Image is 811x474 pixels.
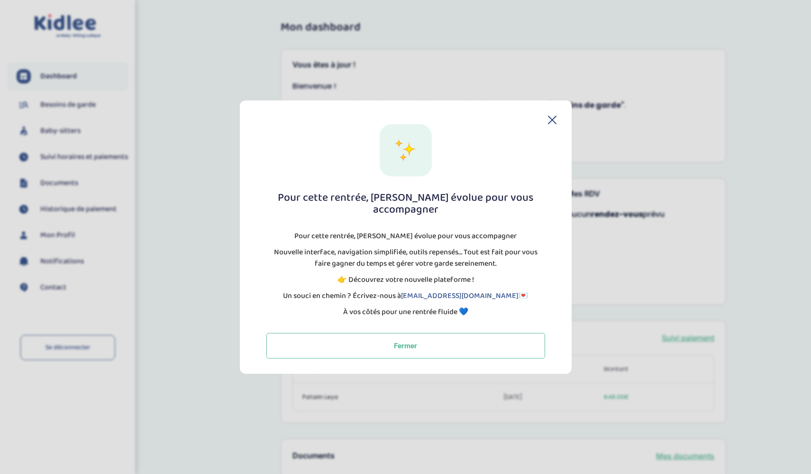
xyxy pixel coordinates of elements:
[343,307,468,318] p: À vos côtés pour une rentrée fluide 💙
[266,247,545,270] p: Nouvelle interface, navigation simplifiée, outils repensés… Tout est fait pour vous faire gagner ...
[294,231,517,242] p: Pour cette rentrée, [PERSON_NAME] évolue pour vous accompagner
[283,290,528,302] p: Un souci en chemin ? Écrivez-nous à 💌
[337,274,474,286] p: 👉 Découvrez votre nouvelle plateforme !
[401,290,519,302] a: [EMAIL_ADDRESS][DOMAIN_NAME]
[266,191,545,215] h1: Pour cette rentrée, [PERSON_NAME] évolue pour vous accompagner
[394,138,418,162] img: New Design Icon
[266,333,545,359] button: Fermer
